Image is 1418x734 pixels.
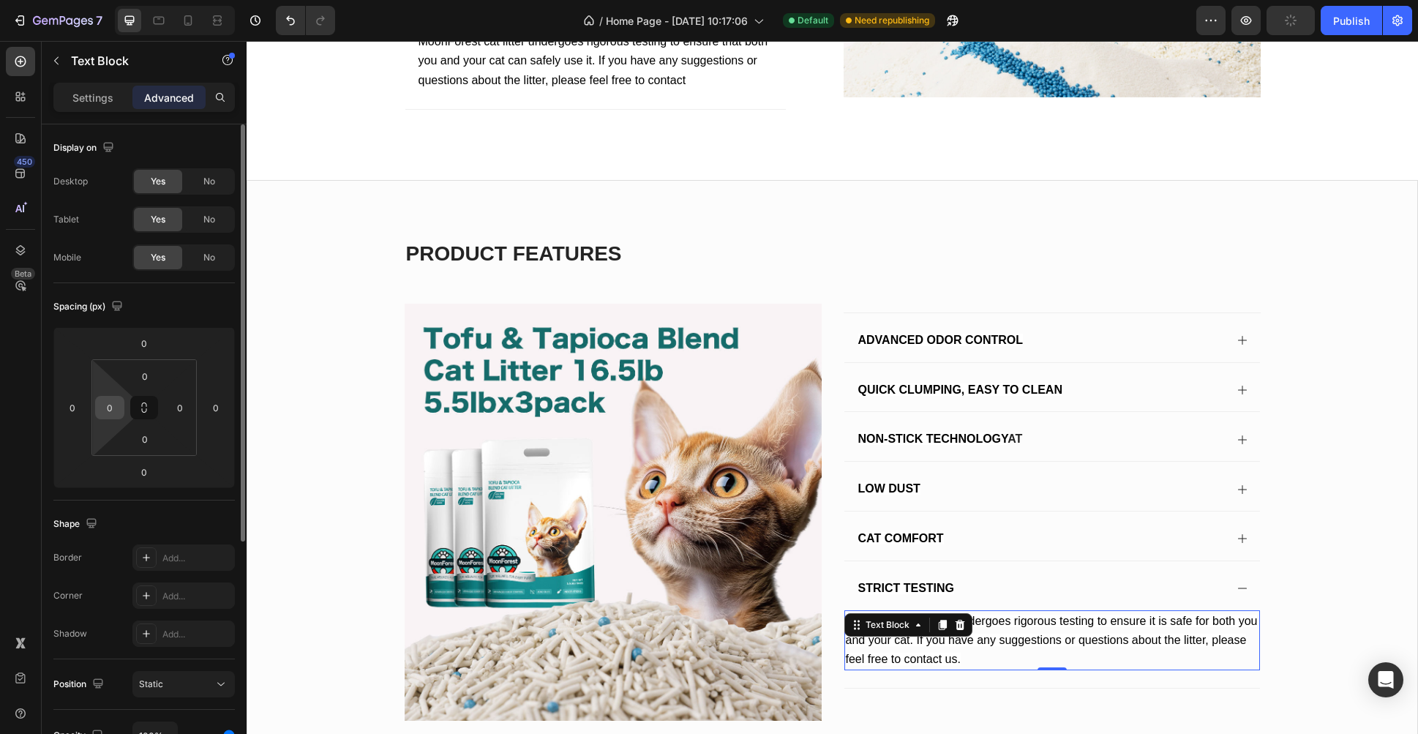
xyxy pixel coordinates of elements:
span: Low Dust [612,441,674,454]
span: No [203,251,215,264]
p: Text Block [71,52,195,70]
div: Open Intercom Messenger [1368,662,1403,697]
img: gempages_580555447841325993-89ee28af-afa9-40b8-a158-e532330b261a.jpg [158,263,575,680]
p: 7 [96,12,102,29]
div: 450 [14,156,35,168]
div: Corner [53,589,83,602]
h2: product features [158,198,540,228]
input: 0px [169,397,191,419]
span: Yes [151,175,165,188]
span: Cat Comfort [612,491,697,503]
div: Shape [53,514,100,534]
span: Non-Stick Technology [612,392,762,404]
span: Quick Clumping, Easy to Clean [612,342,816,355]
span: Home Page - [DATE] 10:17:06 [606,13,748,29]
div: Publish [1333,13,1370,29]
div: Shadow [53,627,87,640]
div: Border [53,551,82,564]
input: 0 [130,461,159,483]
input: 0 [130,332,159,354]
input: 0 [205,397,227,419]
input: 0 [61,397,83,419]
div: Display on [53,138,117,158]
div: Position [53,675,107,694]
span: No [203,213,215,226]
span: Advanced Odor Control [612,293,776,305]
input: 0px [130,428,160,450]
div: Beta [11,268,35,280]
p: Settings [72,90,113,105]
span: Yes [151,251,165,264]
span: No [203,175,215,188]
div: Spacing (px) [53,297,126,317]
div: Mobile [53,251,81,264]
span: Yes [151,213,165,226]
span: Need republishing [855,14,929,27]
span: MoonForest cat litter undergoes rigorous testing to ensure it is safe for both you and your cat. ... [599,574,1011,624]
span: Strict Testing [612,541,708,553]
div: Text Block [616,577,666,591]
button: 7 [6,6,109,35]
span: / [599,13,603,29]
span: Static [139,678,163,689]
div: Tablet [53,213,79,226]
button: Publish [1321,6,1382,35]
div: Add... [162,552,231,565]
span: Default [798,14,828,27]
p: At [612,391,776,406]
div: Add... [162,590,231,603]
div: Add... [162,628,231,641]
iframe: Design area [247,41,1418,734]
input: 0px [99,397,121,419]
div: Desktop [53,175,88,188]
button: Static [132,671,235,697]
input: 0px [130,365,160,387]
div: Undo/Redo [276,6,335,35]
p: Advanced [144,90,194,105]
